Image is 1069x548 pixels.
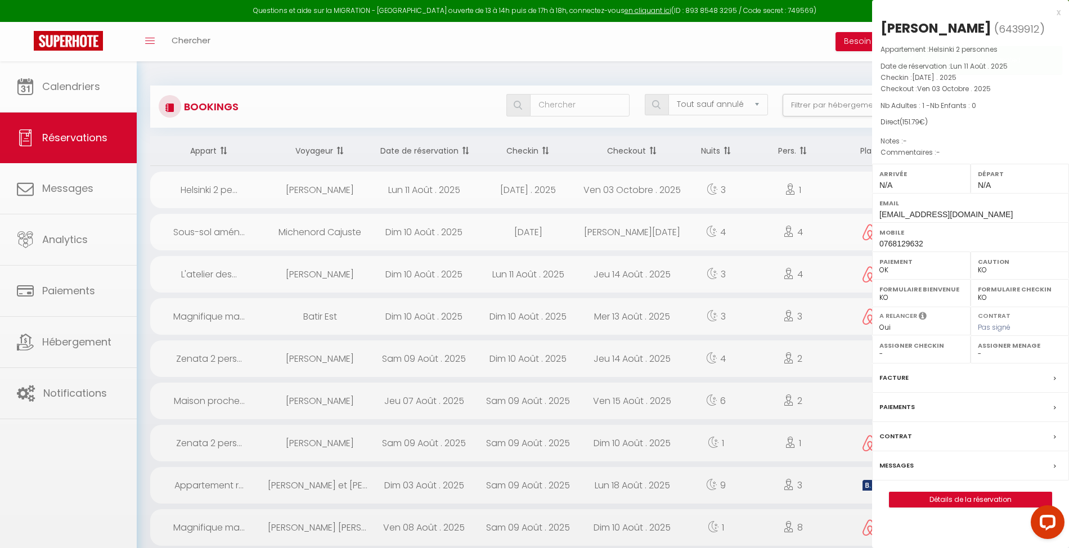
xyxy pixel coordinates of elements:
p: Notes : [881,136,1061,147]
button: Détails de la réservation [889,492,1052,507]
label: Assigner Checkin [879,340,963,351]
label: Assigner Menage [978,340,1062,351]
label: Arrivée [879,168,963,179]
span: 0768129632 [879,239,923,248]
iframe: LiveChat chat widget [1022,501,1069,548]
span: Nb Adultes : 1 - [881,101,976,110]
label: Paiements [879,401,915,413]
span: 6439912 [999,22,1040,36]
span: N/A [978,181,991,190]
span: N/A [879,181,892,190]
label: Formulaire Bienvenue [879,284,963,295]
span: ( ) [994,21,1045,37]
div: Booking successfully created [922,55,1050,66]
label: Formulaire Checkin [978,284,1062,295]
span: [EMAIL_ADDRESS][DOMAIN_NAME] [879,210,1013,219]
div: x [872,6,1061,19]
label: Mobile [879,227,1062,238]
div: [PERSON_NAME] [881,19,991,37]
p: Commentaires : [881,147,1061,158]
label: Facture [879,372,909,384]
i: Sélectionner OUI si vous souhaiter envoyer les séquences de messages post-checkout [919,311,927,324]
span: ( €) [900,117,928,127]
label: Contrat [879,430,912,442]
span: Ven 03 Octobre . 2025 [917,84,991,93]
span: Helsinki 2 personnes [929,44,998,54]
label: Caution [978,256,1062,267]
label: Messages [879,460,914,471]
label: Départ [978,168,1062,179]
label: A relancer [879,311,917,321]
label: Paiement [879,256,963,267]
p: Checkout : [881,83,1061,95]
span: Pas signé [978,322,1010,332]
label: Email [879,197,1062,209]
span: - [903,136,907,146]
span: Nb Enfants : 0 [930,101,976,110]
span: [DATE] . 2025 [912,73,956,82]
span: - [936,147,940,157]
a: Détails de la réservation [890,492,1052,507]
div: Direct [881,117,1061,128]
label: Contrat [978,311,1010,318]
span: 151.79 [902,117,919,127]
p: Appartement : [881,44,1061,55]
p: Date de réservation : [881,61,1061,72]
p: Checkin : [881,72,1061,83]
